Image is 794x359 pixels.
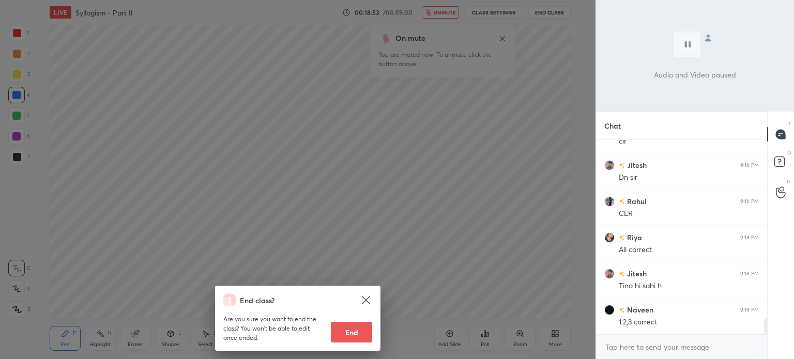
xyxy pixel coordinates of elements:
[625,232,642,243] h6: Riya
[625,304,653,315] h6: Naveen
[619,136,759,147] div: clr
[787,178,791,185] p: G
[604,269,615,279] img: d7f6f82090714f009f0ac5cc46df560d.jpg
[604,160,615,170] img: d7f6f82090714f009f0ac5cc46df560d.jpg
[619,235,625,241] img: no-rating-badge.077c3623.svg
[787,149,791,157] p: D
[625,268,647,279] h6: Jitesh
[740,162,759,168] div: 9:16 PM
[740,235,759,241] div: 9:18 PM
[654,69,736,80] p: Audio and Video paused
[740,271,759,277] div: 9:18 PM
[619,307,625,313] img: no-rating-badge.077c3623.svg
[619,281,759,291] div: Tino hi sahi h
[619,209,759,219] div: CLR
[619,317,759,327] div: 1,2,3 correct
[788,120,791,128] p: T
[331,322,372,342] button: End
[619,271,625,277] img: no-rating-badge.077c3623.svg
[625,196,647,207] h6: Rahul
[619,173,759,183] div: Dn sir
[240,295,274,306] h4: End class?
[619,199,625,205] img: no-rating-badge.077c3623.svg
[604,305,615,315] img: 88522a9e0b2748f2affad732c77874b6.jpg
[625,160,647,170] h6: Jitesh
[604,196,615,207] img: 8bcfa07d66804a6487053868e27987fe.jpg
[596,140,767,334] div: grid
[619,163,625,168] img: no-rating-badge.077c3623.svg
[223,315,323,342] p: Are you sure you want to end the class? You won’t be able to edit once ended.
[596,112,629,139] p: Chat
[740,198,759,205] div: 9:16 PM
[740,307,759,313] div: 9:18 PM
[619,245,759,255] div: All correct
[604,232,615,243] img: 9a58a05a9ad6482a82cd9b5ca215b066.jpg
